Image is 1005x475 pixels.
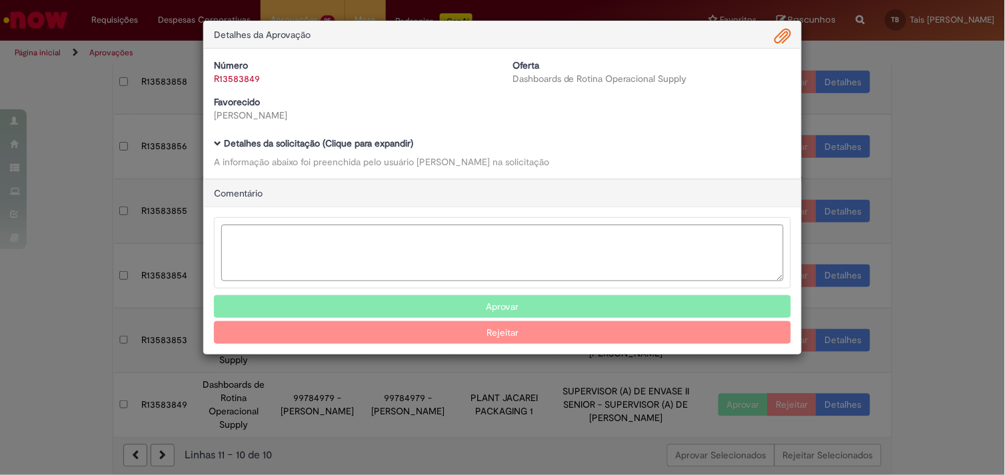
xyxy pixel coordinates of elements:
[214,187,263,199] span: Comentário
[214,321,791,344] button: Rejeitar
[214,295,791,318] button: Aprovar
[214,109,493,122] div: [PERSON_NAME]
[214,73,260,85] a: R13583849
[214,29,311,41] span: Detalhes da Aprovação
[214,139,791,149] h5: Detalhes da solicitação (Clique para expandir)
[214,155,791,169] div: A informação abaixo foi preenchida pelo usuário [PERSON_NAME] na solicitação
[512,72,791,85] div: Dashboards de Rotina Operacional Supply
[224,137,413,149] b: Detalhes da solicitação (Clique para expandir)
[214,96,260,108] b: Favorecido
[214,59,248,71] b: Número
[512,59,539,71] b: Oferta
